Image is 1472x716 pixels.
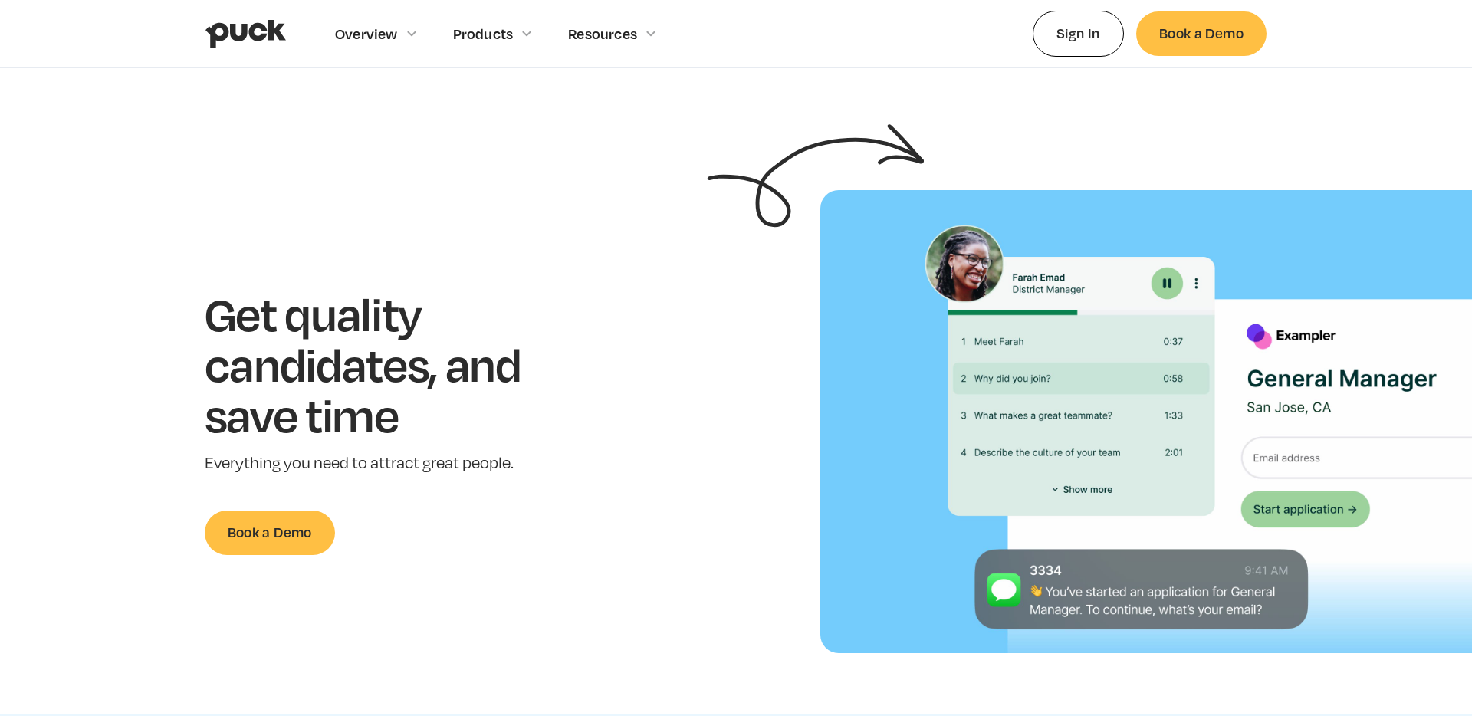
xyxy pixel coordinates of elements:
[335,25,398,42] div: Overview
[1033,11,1124,56] a: Sign In
[1136,11,1267,55] a: Book a Demo
[568,25,637,42] div: Resources
[205,511,335,554] a: Book a Demo
[205,288,569,439] h1: Get quality candidates, and save time
[205,452,569,475] p: Everything you need to attract great people.
[453,25,514,42] div: Products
